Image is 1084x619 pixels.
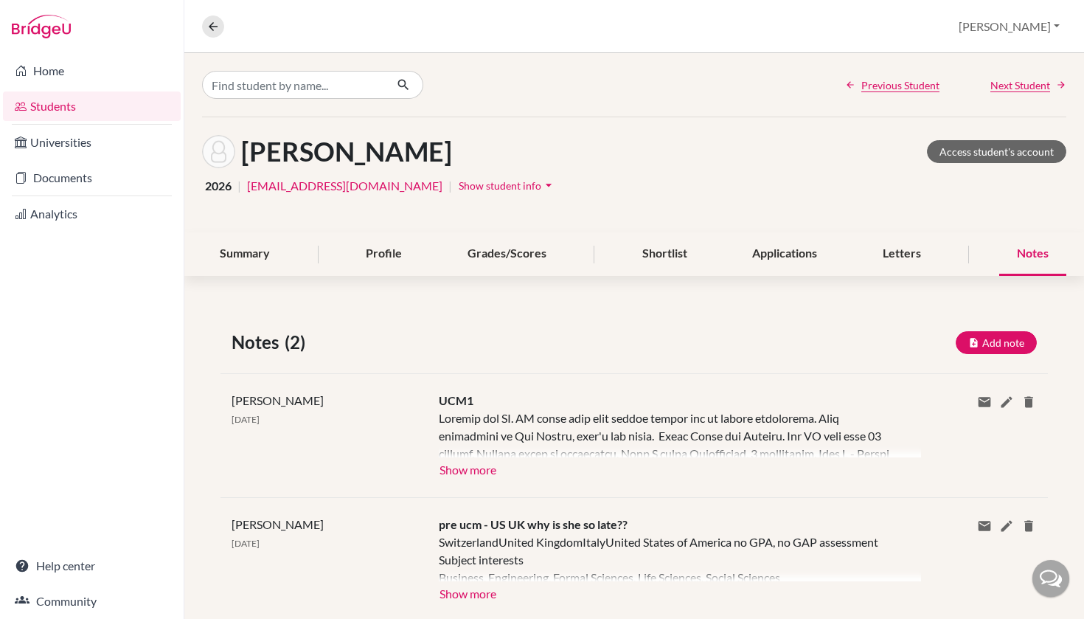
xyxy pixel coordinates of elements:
div: Shortlist [625,232,705,276]
span: UCM1 [439,393,473,407]
button: [PERSON_NAME] [952,13,1066,41]
span: [DATE] [232,414,260,425]
a: Next Student [990,77,1066,93]
a: Universities [3,128,181,157]
span: [DATE] [232,538,260,549]
a: Help center [3,551,181,581]
span: 2026 [205,177,232,195]
a: Community [3,587,181,616]
a: Documents [3,163,181,193]
div: Applications [734,232,835,276]
div: Profile [348,232,420,276]
span: Notes [232,329,285,356]
a: [EMAIL_ADDRESS][DOMAIN_NAME] [247,177,442,195]
a: Access student's account [927,140,1066,163]
div: Loremip dol SI. AM conse adip elit seddoe tempor inc ut labore etdolorema. Aliq enimadmini ve Qui... [439,409,900,457]
a: Analytics [3,199,181,229]
span: [PERSON_NAME] [232,393,324,407]
a: Students [3,91,181,121]
img: Bridge-U [12,15,71,38]
button: Show more [439,457,497,480]
div: SwitzerlandUnited KingdomItalyUnited States of America no GPA, no GAP assessment Subject interest... [439,533,900,581]
span: (2) [285,329,311,356]
img: Laura Háry's avatar [202,135,235,168]
span: pre ucm - US UK why is she so late?? [439,517,628,531]
i: arrow_drop_down [541,178,556,193]
h1: [PERSON_NAME] [241,136,452,167]
div: Letters [865,232,939,276]
span: [PERSON_NAME] [232,517,324,531]
div: Summary [202,232,288,276]
span: Previous Student [861,77,939,93]
span: | [448,177,452,195]
button: Add note [956,331,1037,354]
span: Show student info [459,179,541,192]
span: | [237,177,241,195]
a: Home [3,56,181,86]
input: Find student by name... [202,71,385,99]
span: Next Student [990,77,1050,93]
button: Show more [439,581,497,604]
div: Notes [999,232,1066,276]
div: Grades/Scores [450,232,564,276]
button: Show student infoarrow_drop_down [458,174,557,197]
a: Previous Student [845,77,939,93]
